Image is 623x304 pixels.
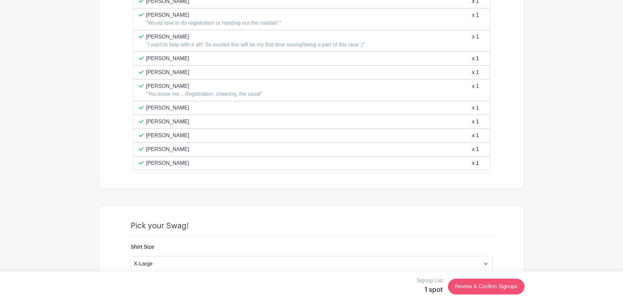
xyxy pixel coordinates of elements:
[146,90,262,98] p: "You know me....Registration, cheering, the usual"
[146,104,189,112] p: [PERSON_NAME]
[472,55,479,63] div: x 1
[472,11,479,27] div: x 1
[417,277,443,285] p: Signup List
[472,33,479,49] div: x 1
[146,19,281,27] p: "Would love to do registration or handing out the medals! "
[472,159,479,167] div: x 1
[146,159,189,167] p: [PERSON_NAME]
[472,104,479,112] div: x 1
[146,55,189,63] p: [PERSON_NAME]
[146,11,281,19] p: [PERSON_NAME]
[146,41,365,49] p: "I want to help with it all!! So excited this will be my first time seeing/being a part of this r...
[146,68,189,76] p: [PERSON_NAME]
[472,145,479,153] div: x 1
[472,68,479,76] div: x 1
[146,118,189,126] p: [PERSON_NAME]
[472,118,479,126] div: x 1
[146,145,189,153] p: [PERSON_NAME]
[146,82,262,90] p: [PERSON_NAME]
[472,82,479,98] div: x 1
[448,279,524,294] a: Review & Confirm Signups
[131,244,493,250] h6: Shirt Size
[131,221,189,231] h4: Pick your Swag!
[146,132,189,139] p: [PERSON_NAME]
[146,33,365,41] p: [PERSON_NAME]
[417,286,443,294] h5: 1 spot
[472,132,479,139] div: x 1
